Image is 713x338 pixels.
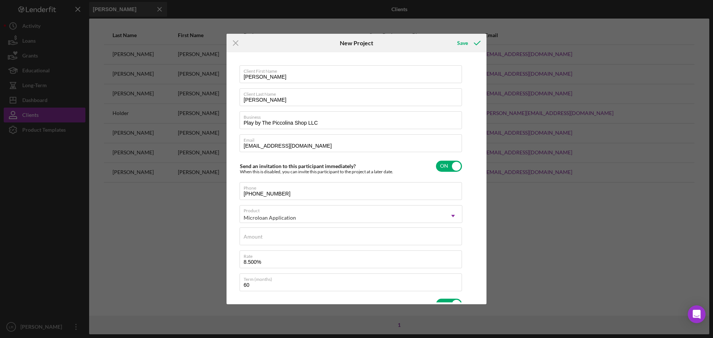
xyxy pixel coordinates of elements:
div: Microloan Application [244,215,296,221]
div: Save [457,36,468,50]
label: Business [244,112,462,120]
label: Rate [244,251,462,259]
button: Save [450,36,486,50]
label: Term (months) [244,274,462,282]
label: Email [244,135,462,143]
label: Send an invitation to this participant immediately? [240,163,356,169]
div: When this is disabled, you can invite this participant to the project at a later date. [240,169,393,174]
h6: New Project [340,40,373,46]
div: Open Intercom Messenger [688,305,706,323]
label: Amount [244,234,263,240]
label: Phone [244,183,462,191]
label: Weekly Status Update [240,301,291,307]
label: Client Last Name [244,89,462,97]
label: Client First Name [244,66,462,74]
